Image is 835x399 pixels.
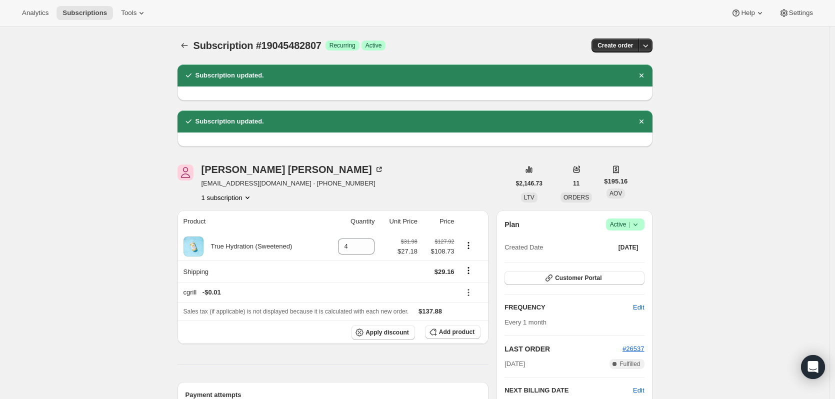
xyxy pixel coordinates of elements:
span: [EMAIL_ADDRESS][DOMAIN_NAME] · [PHONE_NUMBER] [201,178,384,188]
span: Edit [633,302,644,312]
span: Every 1 month [504,318,546,326]
span: 11 [573,179,579,187]
th: Unit Price [377,210,420,232]
button: $2,146.73 [510,176,548,190]
button: Apply discount [351,325,415,340]
span: Subscription #19045482807 [193,40,321,51]
th: Quantity [324,210,377,232]
small: $127.92 [434,238,454,244]
span: ORDERS [563,194,589,201]
button: Customer Portal [504,271,644,285]
th: Product [177,210,325,232]
span: $195.16 [604,176,627,186]
h2: Plan [504,219,519,229]
img: product img [183,236,203,256]
span: $108.73 [423,246,454,256]
button: Dismiss notification [634,68,648,82]
span: [DATE] [618,243,638,251]
button: Edit [627,299,650,315]
span: Created Date [504,242,543,252]
button: Add product [425,325,480,339]
span: Help [741,9,754,17]
span: $29.16 [434,268,454,275]
button: Shipping actions [460,265,476,276]
button: Subscriptions [177,38,191,52]
span: Apply discount [365,328,409,336]
span: Recurring [329,41,355,49]
button: Product actions [460,240,476,251]
th: Shipping [177,260,325,282]
button: Subscriptions [56,6,113,20]
div: cgrill [183,287,454,297]
button: Tools [115,6,152,20]
span: Create order [597,41,633,49]
button: 11 [567,176,585,190]
button: Product actions [201,192,252,202]
span: $137.88 [418,307,442,315]
span: $27.18 [397,246,417,256]
span: Subscriptions [62,9,107,17]
span: [DATE] [504,359,525,369]
a: #26537 [622,345,644,352]
button: Help [725,6,770,20]
button: Dismiss notification [634,114,648,128]
span: Tools [121,9,136,17]
button: Edit [633,385,644,395]
div: Open Intercom Messenger [801,355,825,379]
button: #26537 [622,344,644,354]
span: | [628,220,630,228]
h2: Subscription updated. [195,70,264,80]
small: $31.98 [401,238,417,244]
span: Customer Portal [555,274,601,282]
span: Active [365,41,382,49]
span: - $0.01 [202,287,221,297]
span: Settings [789,9,813,17]
h2: FREQUENCY [504,302,633,312]
h2: Subscription updated. [195,116,264,126]
button: Settings [773,6,819,20]
th: Price [420,210,457,232]
span: LTV [524,194,534,201]
span: Fulfilled [619,360,640,368]
span: Sales tax (if applicable) is not displayed because it is calculated with each new order. [183,308,409,315]
button: Create order [591,38,639,52]
button: [DATE] [612,240,644,254]
div: True Hydration (Sweetened) [203,241,292,251]
div: [PERSON_NAME] [PERSON_NAME] [201,164,384,174]
span: Add product [439,328,474,336]
button: Analytics [16,6,54,20]
span: AOV [609,190,622,197]
h2: NEXT BILLING DATE [504,385,633,395]
span: $2,146.73 [516,179,542,187]
span: Analytics [22,9,48,17]
h2: LAST ORDER [504,344,622,354]
span: Judy Dobbins [177,164,193,180]
span: Active [610,219,640,229]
